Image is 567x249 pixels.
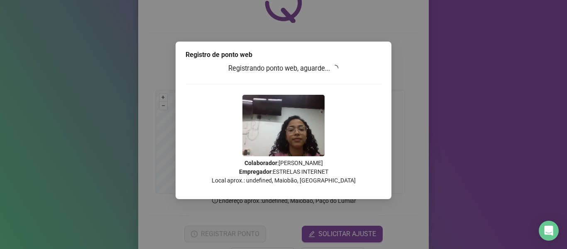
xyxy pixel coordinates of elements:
div: Registro de ponto web [186,50,381,60]
strong: Colaborador [244,160,277,166]
img: Z [242,95,325,156]
div: Open Intercom Messenger [539,221,559,241]
strong: Empregador [239,168,271,175]
h3: Registrando ponto web, aguarde... [186,63,381,74]
span: loading [332,64,339,72]
p: : [PERSON_NAME] : ESTRELAS INTERNET Local aprox.: undefined, Maiobão, [GEOGRAPHIC_DATA] [186,159,381,185]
